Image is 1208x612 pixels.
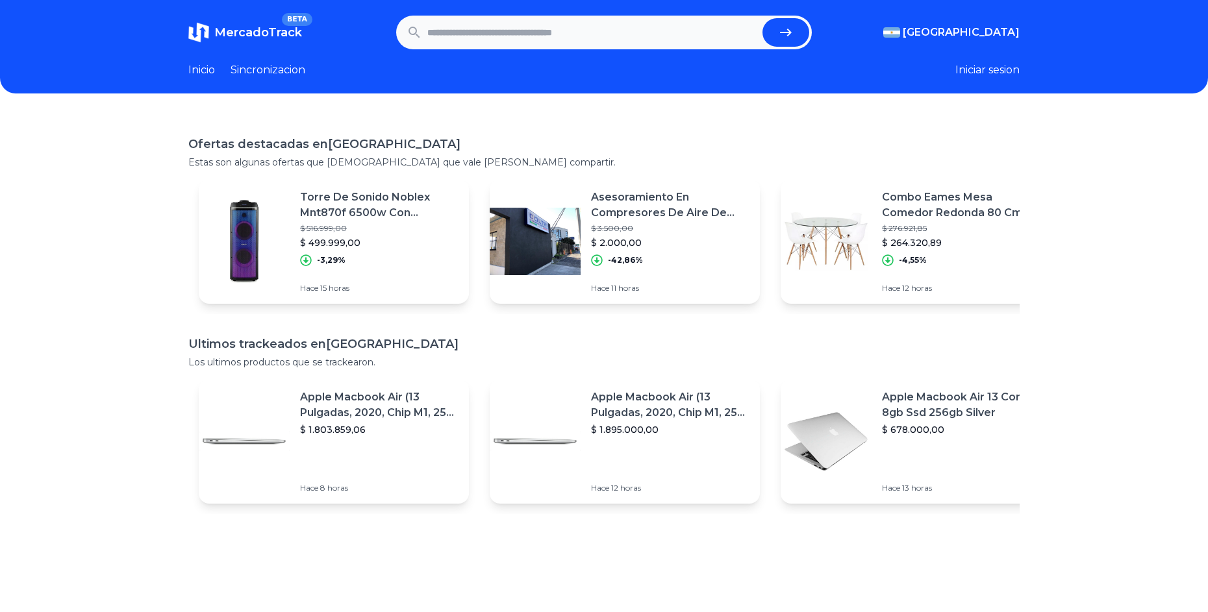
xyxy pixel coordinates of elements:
[591,236,749,249] p: $ 2.000,00
[882,190,1040,221] p: Combo Eames Mesa Comedor Redonda 80 Cm + 4 [PERSON_NAME] [PERSON_NAME]
[490,179,760,304] a: Featured imageAsesoramiento En Compresores De Aire De Alta Presión$ 3.500,00$ 2.000,00-42,86%Hace...
[490,379,760,504] a: Featured imageApple Macbook Air (13 Pulgadas, 2020, Chip M1, 256 Gb De Ssd, 8 Gb De Ram) - Plata$...
[300,283,459,293] p: Hace 15 horas
[591,483,749,493] p: Hace 12 horas
[282,13,312,26] span: BETA
[300,236,459,249] p: $ 499.999,00
[591,423,749,436] p: $ 1.895.000,00
[188,22,209,43] img: MercadoTrack
[490,396,581,487] img: Featured image
[300,190,459,221] p: Torre De Sonido Noblex Mnt870f 6500w Con Bluetooth, Karaoke Y Luces Led - Negro
[882,236,1040,249] p: $ 264.320,89
[300,223,459,234] p: $ 516.999,00
[199,396,290,487] img: Featured image
[591,389,749,421] p: Apple Macbook Air (13 Pulgadas, 2020, Chip M1, 256 Gb De Ssd, 8 Gb De Ram) - Plata
[188,135,1020,153] h1: Ofertas destacadas en [GEOGRAPHIC_DATA]
[188,156,1020,169] p: Estas son algunas ofertas que [DEMOGRAPHIC_DATA] que vale [PERSON_NAME] compartir.
[188,356,1020,369] p: Los ultimos productos que se trackearon.
[882,223,1040,234] p: $ 276.921,85
[199,196,290,287] img: Featured image
[317,255,346,265] p: -3,29%
[591,283,749,293] p: Hace 11 horas
[188,22,302,43] a: MercadoTrackBETA
[300,389,459,421] p: Apple Macbook Air (13 Pulgadas, 2020, Chip M1, 256 Gb De Ssd, 8 Gb De Ram) - Plata
[199,179,469,304] a: Featured imageTorre De Sonido Noblex Mnt870f 6500w Con Bluetooth, Karaoke Y Luces Led - Negro$ 51...
[781,196,872,287] img: Featured image
[199,379,469,504] a: Featured imageApple Macbook Air (13 Pulgadas, 2020, Chip M1, 256 Gb De Ssd, 8 Gb De Ram) - Plata$...
[781,396,872,487] img: Featured image
[882,389,1040,421] p: Apple Macbook Air 13 Core I5 8gb Ssd 256gb Silver
[300,483,459,493] p: Hace 8 horas
[883,27,900,38] img: Argentina
[899,255,927,265] p: -4,55%
[231,62,305,78] a: Sincronizacion
[188,62,215,78] a: Inicio
[300,423,459,436] p: $ 1.803.859,06
[608,255,643,265] p: -42,86%
[781,379,1051,504] a: Featured imageApple Macbook Air 13 Core I5 8gb Ssd 256gb Silver$ 678.000,00Hace 13 horas
[214,25,302,40] span: MercadoTrack
[955,62,1020,78] button: Iniciar sesion
[490,196,581,287] img: Featured image
[188,335,1020,353] h1: Ultimos trackeados en [GEOGRAPHIC_DATA]
[903,25,1020,40] span: [GEOGRAPHIC_DATA]
[781,179,1051,304] a: Featured imageCombo Eames Mesa Comedor Redonda 80 Cm + 4 [PERSON_NAME] [PERSON_NAME]$ 276.921,85$...
[591,190,749,221] p: Asesoramiento En Compresores De Aire De Alta Presión
[882,283,1040,293] p: Hace 12 horas
[883,25,1020,40] button: [GEOGRAPHIC_DATA]
[882,423,1040,436] p: $ 678.000,00
[591,223,749,234] p: $ 3.500,00
[882,483,1040,493] p: Hace 13 horas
